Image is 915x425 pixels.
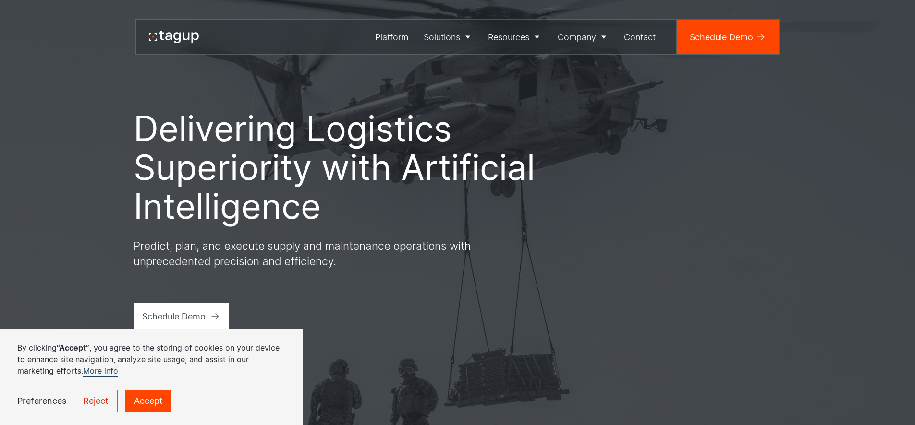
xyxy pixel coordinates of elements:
[481,20,550,54] a: Resources
[134,303,230,329] a: Schedule Demo
[677,20,779,54] a: Schedule Demo
[74,390,118,412] a: Reject
[57,343,89,353] strong: “Accept”
[624,31,656,44] div: Contact
[617,20,664,54] a: Contact
[134,238,479,269] p: Predict, plan, and execute supply and maintenance operations with unprecedented precision and eff...
[424,31,460,44] div: Solutions
[690,31,753,44] div: Schedule Demo
[17,390,66,412] a: Preferences
[558,31,596,44] div: Company
[416,20,481,54] a: Solutions
[17,342,285,377] p: By clicking , you agree to the storing of cookies on your device to enhance site navigation, anal...
[375,31,408,44] div: Platform
[125,390,171,412] a: Accept
[83,366,118,377] a: More info
[488,31,529,44] div: Resources
[550,20,617,54] a: Company
[142,310,206,323] div: Schedule Demo
[368,20,416,54] a: Platform
[134,109,537,225] h1: Delivering Logistics Superiority with Artificial Intelligence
